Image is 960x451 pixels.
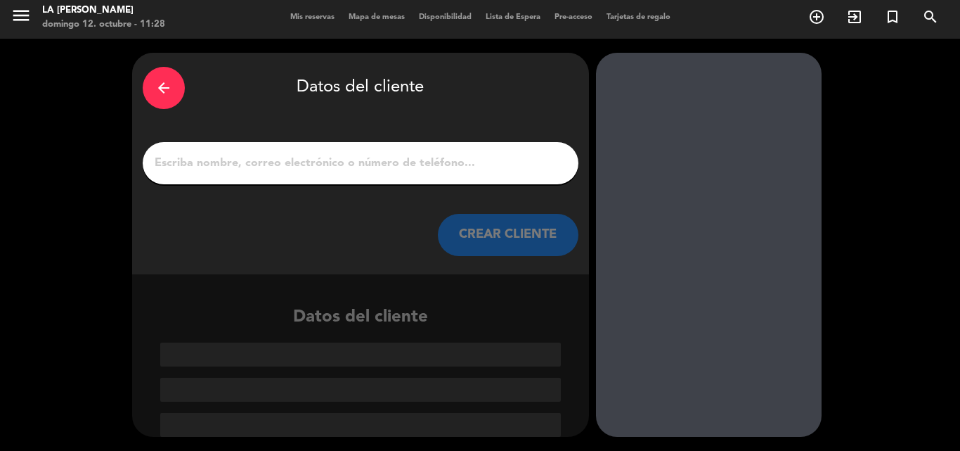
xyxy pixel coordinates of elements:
i: search [922,8,939,25]
span: Pre-acceso [547,13,599,21]
i: menu [11,5,32,26]
div: Datos del cliente [143,63,578,113]
span: Disponibilidad [412,13,479,21]
div: domingo 12. octubre - 11:28 [42,18,165,32]
button: CREAR CLIENTE [438,214,578,256]
input: Escriba nombre, correo electrónico o número de teléfono... [153,153,568,173]
i: turned_in_not [884,8,901,25]
i: add_circle_outline [808,8,825,25]
div: LA [PERSON_NAME] [42,4,165,18]
div: Datos del cliente [132,304,589,437]
span: Mapa de mesas [342,13,412,21]
button: menu [11,5,32,31]
span: Lista de Espera [479,13,547,21]
span: Mis reservas [283,13,342,21]
span: Tarjetas de regalo [599,13,677,21]
i: exit_to_app [846,8,863,25]
i: arrow_back [155,80,172,96]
